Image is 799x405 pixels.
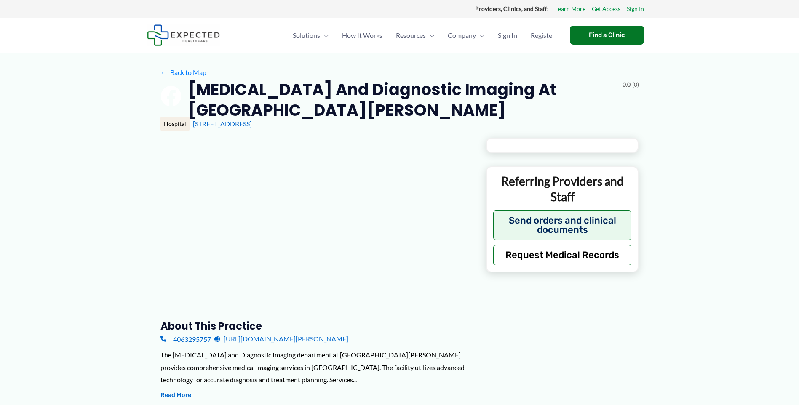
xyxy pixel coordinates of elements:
[342,21,382,50] span: How It Works
[441,21,491,50] a: CompanyMenu Toggle
[286,21,335,50] a: SolutionsMenu Toggle
[627,3,644,14] a: Sign In
[160,390,191,400] button: Read More
[475,5,549,12] strong: Providers, Clinics, and Staff:
[160,320,473,333] h3: About this practice
[531,21,555,50] span: Register
[160,66,206,79] a: ←Back to Map
[396,21,426,50] span: Resources
[592,3,620,14] a: Get Access
[389,21,441,50] a: ResourcesMenu Toggle
[493,245,632,265] button: Request Medical Records
[632,79,639,90] span: (0)
[555,3,585,14] a: Learn More
[491,21,524,50] a: Sign In
[448,21,476,50] span: Company
[524,21,561,50] a: Register
[160,349,473,386] div: The [MEDICAL_DATA] and Diagnostic Imaging department at [GEOGRAPHIC_DATA][PERSON_NAME] provides c...
[493,210,632,240] button: Send orders and clinical documents
[320,21,329,50] span: Menu Toggle
[147,24,220,46] img: Expected Healthcare Logo - side, dark font, small
[498,21,517,50] span: Sign In
[623,79,631,90] span: 0.0
[160,117,190,131] div: Hospital
[160,333,211,345] a: 4063295757
[476,21,484,50] span: Menu Toggle
[426,21,434,50] span: Menu Toggle
[214,333,348,345] a: [URL][DOMAIN_NAME][PERSON_NAME]
[160,68,168,76] span: ←
[493,173,632,204] p: Referring Providers and Staff
[335,21,389,50] a: How It Works
[193,120,252,128] a: [STREET_ADDRESS]
[570,26,644,45] a: Find a Clinic
[293,21,320,50] span: Solutions
[286,21,561,50] nav: Primary Site Navigation
[188,79,615,121] h2: [MEDICAL_DATA] and Diagnostic Imaging at [GEOGRAPHIC_DATA][PERSON_NAME]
